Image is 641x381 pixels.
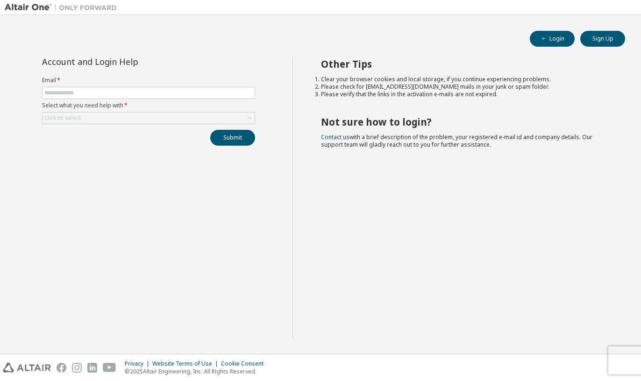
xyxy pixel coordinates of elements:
span: with a brief description of the problem, your registered e-mail id and company details. Our suppo... [321,133,592,148]
li: Please check for [EMAIL_ADDRESS][DOMAIN_NAME] mails in your junk or spam folder. [321,83,609,91]
button: Submit [210,130,255,146]
li: Please verify that the links in the activation e-mails are not expired. [321,91,609,98]
h2: Other Tips [321,58,609,70]
div: Click to select [44,114,81,122]
button: Sign Up [580,31,625,47]
img: facebook.svg [57,363,66,373]
img: instagram.svg [72,363,82,373]
label: Email [42,77,255,84]
div: Website Terms of Use [152,360,221,367]
img: youtube.svg [103,363,116,373]
h2: Not sure how to login? [321,116,609,128]
img: altair_logo.svg [3,363,51,373]
p: © 2025 Altair Engineering, Inc. All Rights Reserved. [125,367,269,375]
div: Privacy [125,360,152,367]
img: Altair One [5,3,121,12]
div: Cookie Consent [221,360,269,367]
li: Clear your browser cookies and local storage, if you continue experiencing problems. [321,76,609,83]
div: Click to select [43,113,255,124]
label: Select what you need help with [42,102,255,109]
img: linkedin.svg [87,363,97,373]
div: Account and Login Help [42,58,213,65]
a: Contact us [321,133,349,141]
button: Login [530,31,575,47]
